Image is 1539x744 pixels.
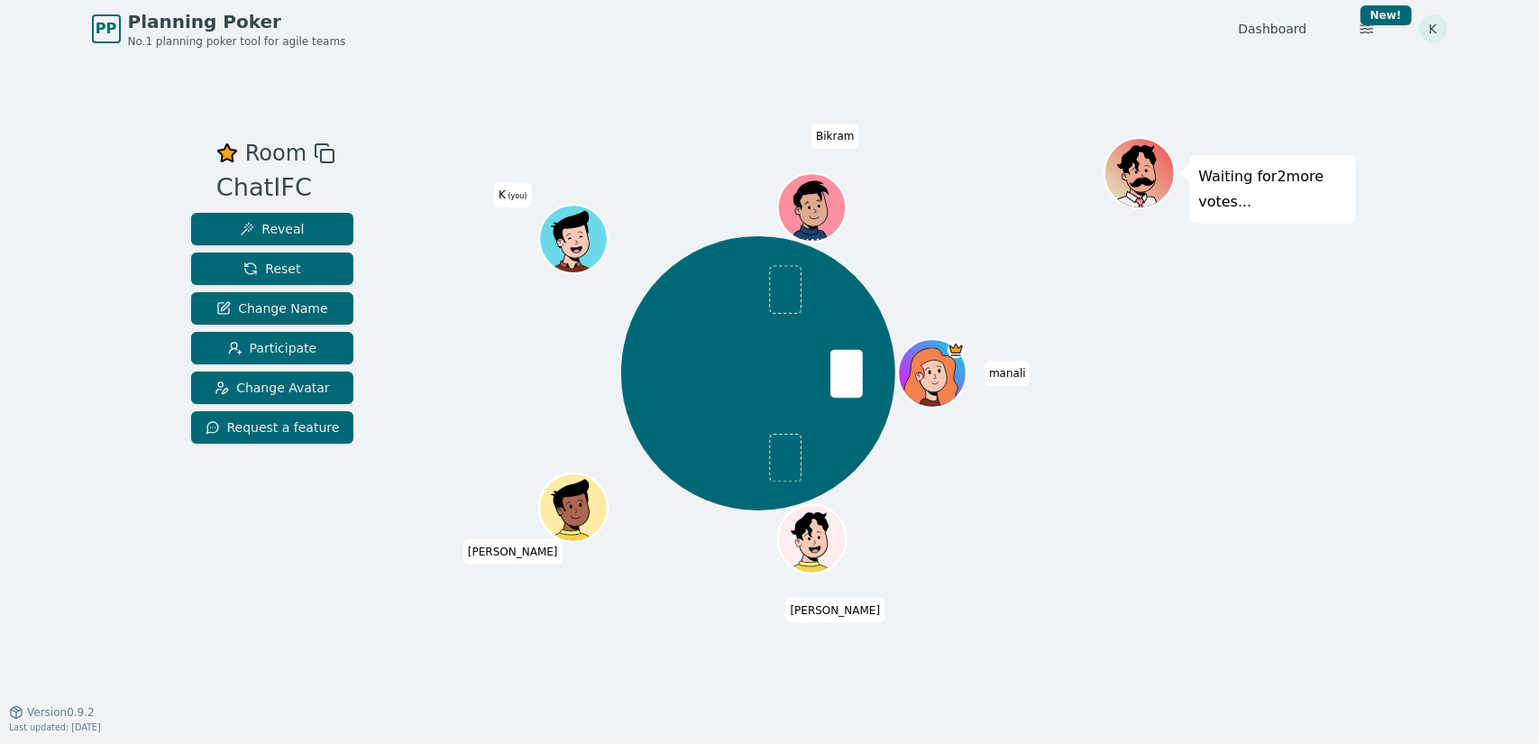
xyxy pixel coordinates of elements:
[541,207,605,271] button: Click to change your avatar
[128,9,346,34] span: Planning Poker
[1419,14,1448,43] button: K
[92,9,346,49] a: PPPlanning PokerNo.1 planning poker tool for agile teams
[215,379,330,397] span: Change Avatar
[506,192,527,200] span: (you)
[243,260,300,278] span: Reset
[216,170,335,207] div: ChatIFC
[1239,20,1307,38] a: Dashboard
[1360,5,1412,25] div: New!
[985,361,1031,386] span: Click to change your name
[191,213,354,245] button: Reveal
[191,372,354,404] button: Change Avatar
[463,539,563,565] span: Click to change your name
[811,124,859,149] span: Click to change your name
[96,18,116,40] span: PP
[245,137,307,170] span: Room
[191,292,354,325] button: Change Name
[228,339,317,357] span: Participate
[9,722,101,732] span: Last updated: [DATE]
[9,705,95,720] button: Version0.9.2
[786,598,885,623] span: Click to change your name
[1199,164,1347,215] p: Waiting for 2 more votes...
[1351,13,1383,45] button: New!
[191,411,354,444] button: Request a feature
[216,137,238,170] button: Remove as favourite
[206,418,340,436] span: Request a feature
[191,253,354,285] button: Reset
[191,332,354,364] button: Participate
[494,182,531,207] span: Click to change your name
[240,220,304,238] span: Reveal
[128,34,346,49] span: No.1 planning poker tool for agile teams
[27,705,95,720] span: Version 0.9.2
[948,341,965,358] span: manali is the host
[216,299,327,317] span: Change Name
